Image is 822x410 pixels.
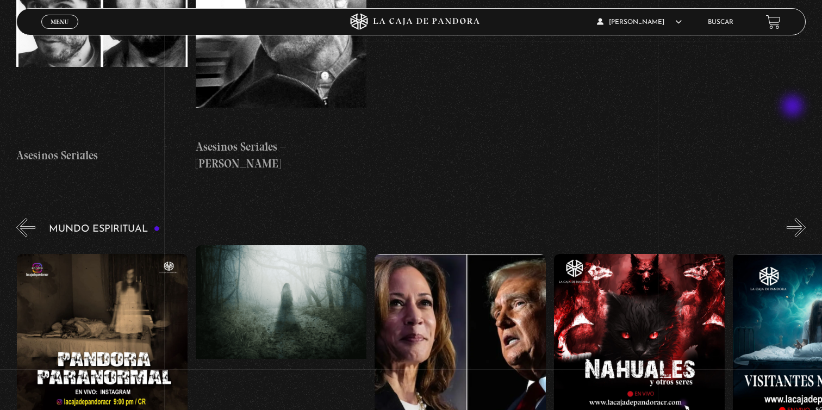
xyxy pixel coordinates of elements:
button: Next [787,218,806,237]
span: Menu [51,18,68,25]
h3: Mundo Espiritual [49,224,160,234]
h4: Asesinos Seriales [16,147,187,164]
h4: Asesinos Seriales – [PERSON_NAME] [196,138,366,172]
span: Cerrar [47,28,72,35]
span: [PERSON_NAME] [597,19,682,26]
a: View your shopping cart [766,15,781,29]
a: Buscar [708,19,733,26]
button: Previous [16,218,35,237]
